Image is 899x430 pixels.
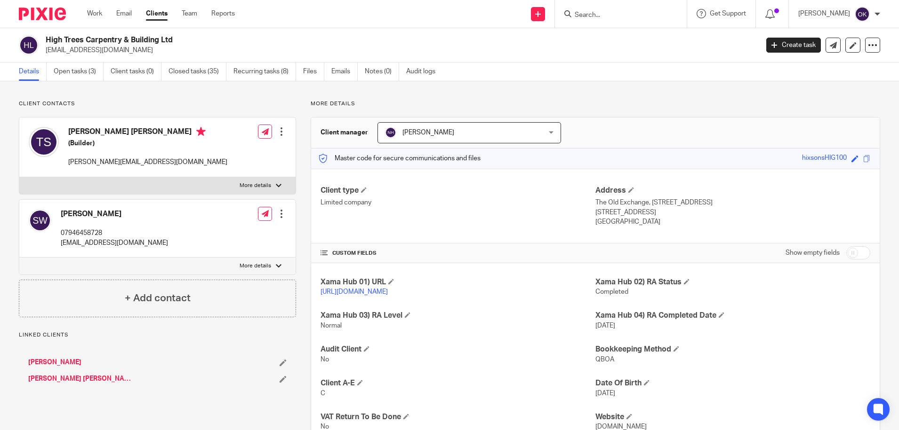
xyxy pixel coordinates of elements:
[365,63,399,81] a: Notes (0)
[331,63,358,81] a: Emails
[798,9,850,18] p: [PERSON_NAME]
[111,63,161,81] a: Client tasks (0)
[321,198,595,207] p: Limited company
[321,128,368,137] h3: Client manager
[595,423,647,430] span: [DOMAIN_NAME]
[595,208,870,217] p: [STREET_ADDRESS]
[87,9,102,18] a: Work
[28,374,132,383] a: [PERSON_NAME] [PERSON_NAME]
[595,390,615,397] span: [DATE]
[303,63,324,81] a: Files
[321,423,329,430] span: No
[595,356,614,363] span: QBOA
[595,412,870,422] h4: Website
[68,139,227,148] h5: (Builder)
[766,38,821,53] a: Create task
[54,63,104,81] a: Open tasks (3)
[19,63,47,81] a: Details
[321,344,595,354] h4: Audit Client
[28,358,81,367] a: [PERSON_NAME]
[321,322,342,329] span: Normal
[146,9,168,18] a: Clients
[29,209,51,232] img: svg%3E
[710,10,746,17] span: Get Support
[385,127,396,138] img: svg%3E
[321,356,329,363] span: No
[318,154,481,163] p: Master code for secure communications and files
[802,153,847,164] div: hixsonsHIG100
[240,262,271,270] p: More details
[595,277,870,287] h4: Xama Hub 02) RA Status
[595,344,870,354] h4: Bookkeeping Method
[595,311,870,321] h4: Xama Hub 04) RA Completed Date
[595,289,628,295] span: Completed
[406,63,442,81] a: Audit logs
[321,390,325,397] span: C
[786,248,840,258] label: Show empty fields
[61,238,168,248] p: [EMAIL_ADDRESS][DOMAIN_NAME]
[595,217,870,227] p: [GEOGRAPHIC_DATA]
[211,9,235,18] a: Reports
[116,9,132,18] a: Email
[574,11,658,20] input: Search
[68,127,227,139] h4: [PERSON_NAME] [PERSON_NAME]
[595,322,615,329] span: [DATE]
[233,63,296,81] a: Recurring tasks (8)
[196,127,206,136] i: Primary
[46,35,611,45] h2: High Trees Carpentry & Building Ltd
[321,378,595,388] h4: Client A-E
[19,35,39,55] img: svg%3E
[169,63,226,81] a: Closed tasks (35)
[240,182,271,189] p: More details
[29,127,59,157] img: svg%3E
[321,277,595,287] h4: Xama Hub 01) URL
[182,9,197,18] a: Team
[855,7,870,22] img: svg%3E
[125,291,191,305] h4: + Add contact
[321,311,595,321] h4: Xama Hub 03) RA Level
[19,100,296,108] p: Client contacts
[19,8,66,20] img: Pixie
[321,250,595,257] h4: CUSTOM FIELDS
[61,228,168,238] p: 07946458728
[321,186,595,195] h4: Client type
[595,186,870,195] h4: Address
[311,100,880,108] p: More details
[61,209,168,219] h4: [PERSON_NAME]
[321,412,595,422] h4: VAT Return To Be Done
[402,129,454,136] span: [PERSON_NAME]
[46,46,752,55] p: [EMAIL_ADDRESS][DOMAIN_NAME]
[595,198,870,207] p: The Old Exchange, [STREET_ADDRESS]
[68,157,227,167] p: [PERSON_NAME][EMAIL_ADDRESS][DOMAIN_NAME]
[321,289,388,295] a: [URL][DOMAIN_NAME]
[595,378,870,388] h4: Date Of Birth
[19,331,296,339] p: Linked clients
